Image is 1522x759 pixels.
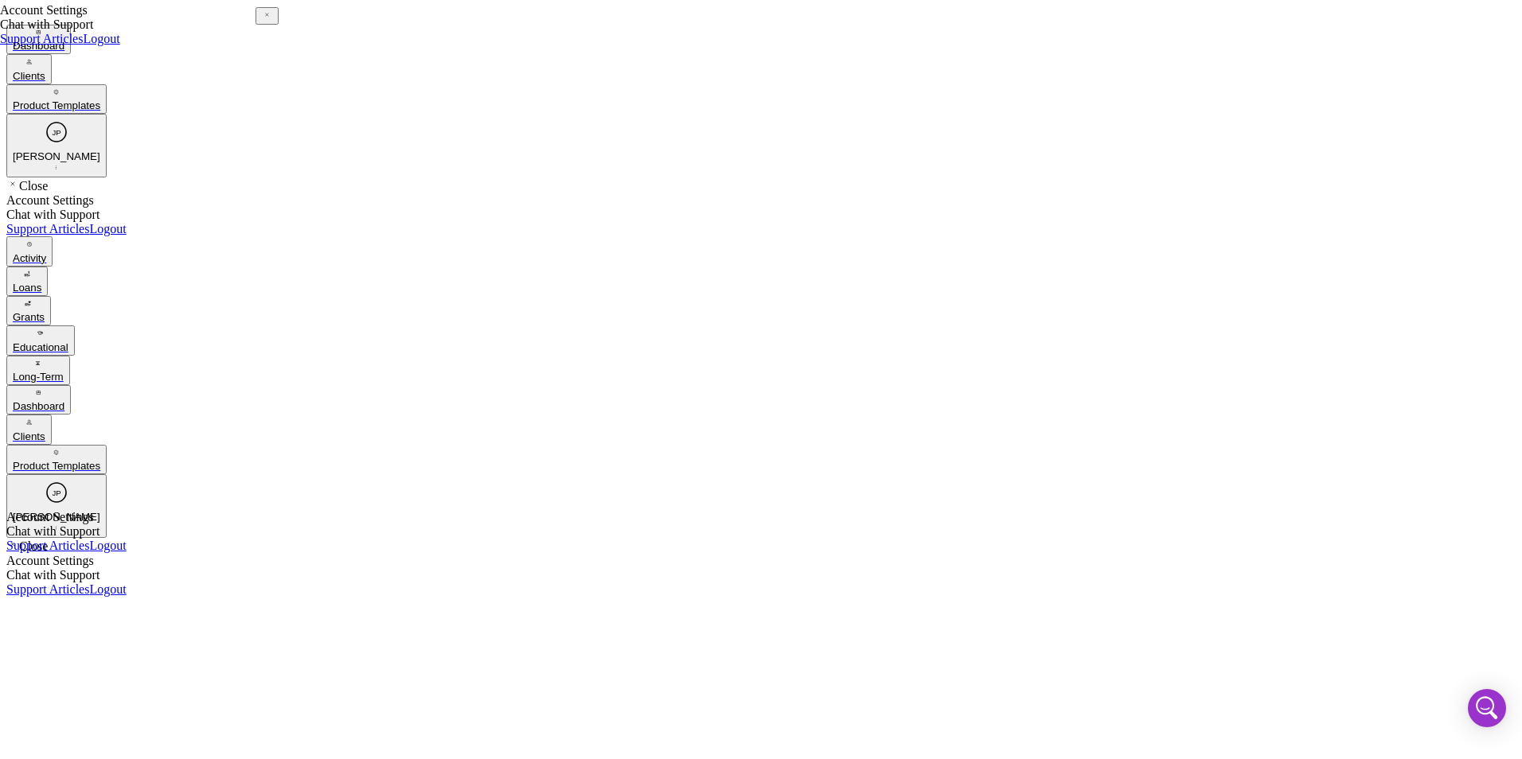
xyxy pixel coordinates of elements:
[13,150,100,162] div: [PERSON_NAME]
[52,488,60,497] text: JP
[6,325,1516,355] a: Educational
[13,400,64,412] div: Dashboard
[6,325,75,355] button: Educational
[13,341,68,353] div: Educational
[6,474,107,538] button: JP[PERSON_NAME]
[6,54,52,84] button: Clients
[89,582,126,596] a: Logout
[6,356,70,385] button: Long-Term
[6,385,71,415] button: Dashboard
[6,54,1516,84] a: Clients
[6,114,107,177] button: JP[PERSON_NAME]
[13,252,46,264] div: Activity
[6,524,127,539] div: Chat with Support
[83,32,119,45] a: Logout
[6,177,1516,193] div: Close
[6,539,89,552] a: Support Articles
[6,510,127,524] div: Account Settings
[6,415,52,444] button: Clients
[6,296,1516,325] a: Grants
[13,70,45,82] div: Clients
[89,222,126,235] a: Logout
[6,222,89,235] a: Support Articles
[6,554,1516,568] div: Account Settings
[6,356,1516,385] a: Long-Term
[13,282,41,294] div: Loans
[13,430,45,442] div: Clients
[6,415,1516,444] a: Clients
[6,267,48,296] button: Loans
[6,208,1516,222] div: Chat with Support
[6,236,1516,266] a: Activity
[13,371,64,383] div: Long-Term
[6,568,1516,582] div: Chat with Support
[6,193,1516,208] div: Account Settings
[6,385,1516,415] a: Dashboard
[6,236,53,266] button: Activity
[6,296,51,325] button: Grants
[6,84,1516,114] a: Product Templates
[13,99,100,111] div: Product Templates
[6,25,1516,54] a: Dashboard
[89,539,126,552] a: Logout
[6,538,1516,554] div: Close
[13,311,45,323] div: Grants
[6,267,1516,296] a: Loans
[13,460,100,472] div: Product Templates
[1468,689,1506,727] div: Open Intercom Messenger
[6,445,1516,474] a: Product Templates
[52,128,60,137] text: JP
[6,84,107,114] button: Product Templates
[6,582,89,596] a: Support Articles
[6,445,107,474] button: Product Templates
